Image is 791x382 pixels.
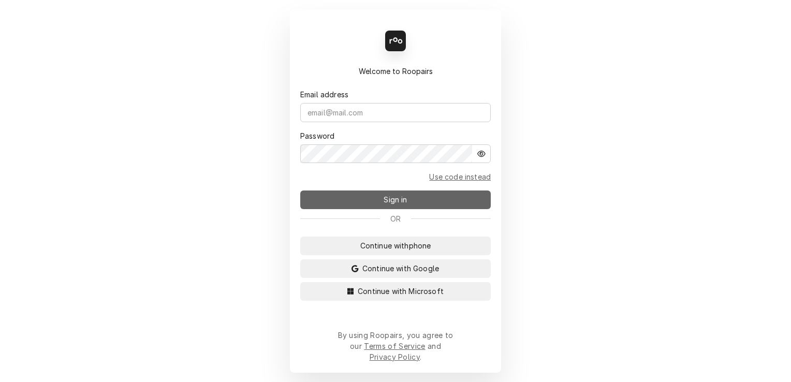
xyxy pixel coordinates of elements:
button: Sign in [300,190,491,209]
label: Email address [300,89,348,100]
label: Password [300,130,334,141]
a: Terms of Service [364,342,425,350]
button: Continue with Microsoft [300,282,491,301]
span: Sign in [382,194,409,205]
span: Continue with Google [360,263,441,274]
button: Continue with Google [300,259,491,278]
span: Continue with phone [358,240,433,251]
a: Go to Email and code form [429,171,491,182]
span: Continue with Microsoft [356,286,446,297]
button: Continue withphone [300,237,491,255]
div: Welcome to Roopairs [300,66,491,77]
div: By using Roopairs, you agree to our and . [338,330,453,362]
a: Privacy Policy [370,352,420,361]
div: Or [300,213,491,224]
input: email@mail.com [300,103,491,122]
